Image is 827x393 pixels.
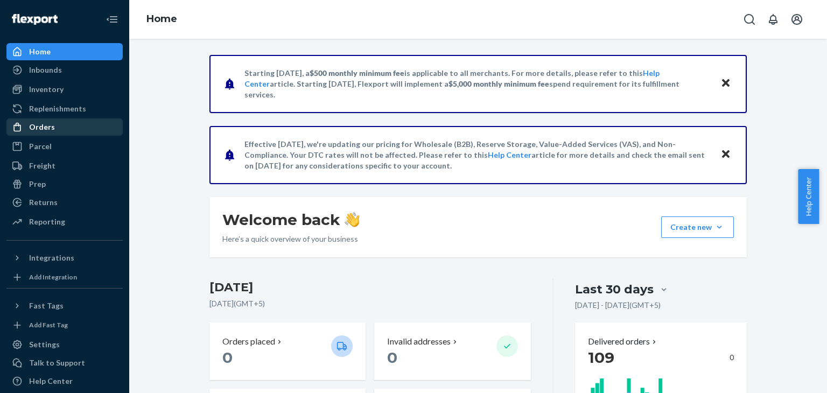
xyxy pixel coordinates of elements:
div: Inventory [29,84,64,95]
div: Replenishments [29,103,86,114]
p: [DATE] ( GMT+5 ) [209,298,531,309]
button: Close Navigation [101,9,123,30]
a: Inbounds [6,61,123,79]
div: Fast Tags [29,300,64,311]
p: Starting [DATE], a is applicable to all merchants. For more details, please refer to this article... [244,68,710,100]
div: Help Center [29,376,73,387]
button: Invalid addresses 0 [374,322,530,380]
img: Flexport logo [12,14,58,25]
ol: breadcrumbs [138,4,186,35]
button: Create new [661,216,734,238]
a: Orders [6,118,123,136]
div: Home [29,46,51,57]
div: Add Fast Tag [29,320,68,329]
span: 109 [588,348,614,367]
a: Settings [6,336,123,353]
button: Open Search Box [739,9,760,30]
p: Effective [DATE], we're updating our pricing for Wholesale (B2B), Reserve Storage, Value-Added Se... [244,139,710,171]
button: Delivered orders [588,335,658,348]
div: Parcel [29,141,52,152]
a: Home [6,43,123,60]
button: Help Center [798,169,819,224]
p: Orders placed [222,335,275,348]
div: Freight [29,160,55,171]
h3: [DATE] [209,279,531,296]
a: Add Fast Tag [6,319,123,332]
a: Parcel [6,138,123,155]
div: Last 30 days [575,281,654,298]
span: 0 [387,348,397,367]
div: Add Integration [29,272,77,282]
span: $500 monthly minimum fee [310,68,404,78]
p: Invalid addresses [387,335,451,348]
h1: Welcome back [222,210,360,229]
button: Close [719,147,733,163]
a: Prep [6,176,123,193]
div: Inbounds [29,65,62,75]
div: Reporting [29,216,65,227]
span: $5,000 monthly minimum fee [448,79,549,88]
img: hand-wave emoji [345,212,360,227]
a: Freight [6,157,123,174]
button: Orders placed 0 [209,322,366,380]
p: [DATE] - [DATE] ( GMT+5 ) [575,300,661,311]
button: Open notifications [762,9,784,30]
a: Add Integration [6,271,123,284]
button: Fast Tags [6,297,123,314]
a: Inventory [6,81,123,98]
a: Returns [6,194,123,211]
div: Settings [29,339,60,350]
p: Here’s a quick overview of your business [222,234,360,244]
div: Orders [29,122,55,132]
a: Home [146,13,177,25]
div: Integrations [29,252,74,263]
span: 0 [222,348,233,367]
a: Replenishments [6,100,123,117]
button: Open account menu [786,9,808,30]
div: Talk to Support [29,357,85,368]
a: Help Center [6,373,123,390]
div: Prep [29,179,46,190]
div: 0 [588,348,734,367]
a: Reporting [6,213,123,230]
a: Talk to Support [6,354,123,371]
button: Close [719,76,733,92]
div: Returns [29,197,58,208]
a: Help Center [488,150,531,159]
button: Integrations [6,249,123,266]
